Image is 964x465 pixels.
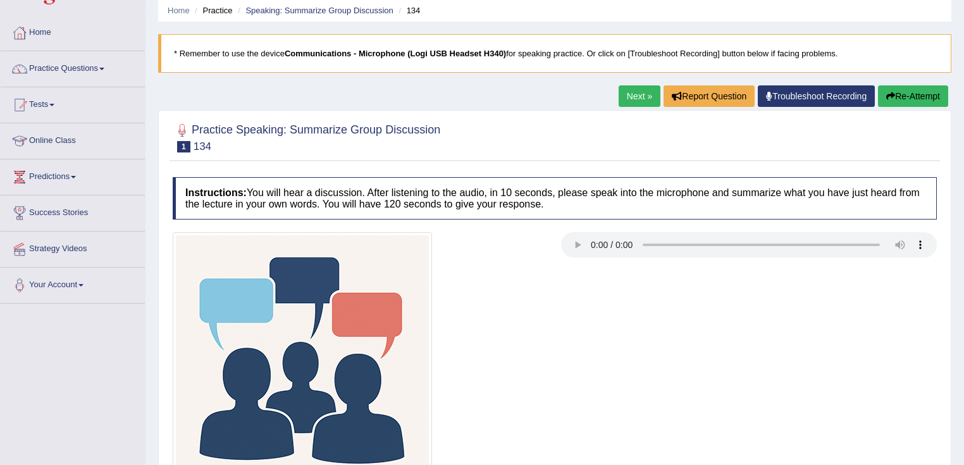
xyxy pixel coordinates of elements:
h4: You will hear a discussion. After listening to the audio, in 10 seconds, please speak into the mi... [173,177,937,220]
a: Next » [619,85,660,107]
a: Strategy Videos [1,232,145,263]
h2: Practice Speaking: Summarize Group Discussion [173,121,440,152]
a: Troubleshoot Recording [758,85,875,107]
small: 134 [194,140,211,152]
li: Practice [192,4,232,16]
a: Practice Questions [1,51,145,83]
a: Home [1,15,145,47]
button: Re-Attempt [878,85,948,107]
a: Success Stories [1,195,145,227]
a: Online Class [1,123,145,155]
blockquote: * Remember to use the device for speaking practice. Or click on [Troubleshoot Recording] button b... [158,34,951,73]
b: Instructions: [185,187,247,198]
a: Predictions [1,159,145,191]
a: Your Account [1,268,145,299]
span: 1 [177,141,190,152]
a: Speaking: Summarize Group Discussion [245,6,393,15]
a: Home [168,6,190,15]
button: Report Question [664,85,755,107]
li: 134 [395,4,420,16]
a: Tests [1,87,145,119]
b: Communications - Microphone (Logi USB Headset H340) [285,49,506,58]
